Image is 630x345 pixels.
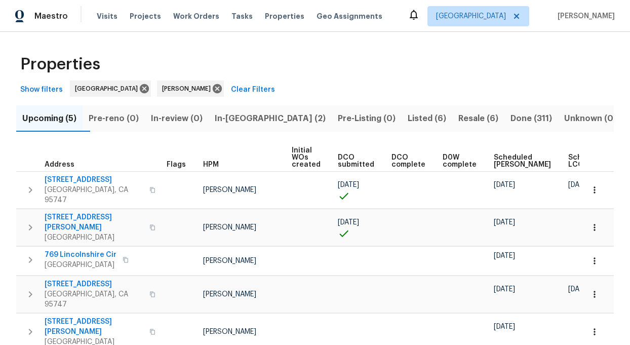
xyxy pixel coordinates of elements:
[494,219,515,226] span: [DATE]
[408,111,446,126] span: Listed (6)
[151,111,203,126] span: In-review (0)
[510,111,552,126] span: Done (311)
[436,11,506,21] span: [GEOGRAPHIC_DATA]
[45,233,143,243] span: [GEOGRAPHIC_DATA]
[75,84,142,94] span: [GEOGRAPHIC_DATA]
[97,11,117,21] span: Visits
[227,81,279,99] button: Clear Filters
[203,328,256,335] span: [PERSON_NAME]
[45,175,143,185] span: [STREET_ADDRESS]
[45,317,143,337] span: [STREET_ADDRESS][PERSON_NAME]
[203,186,256,194] span: [PERSON_NAME]
[568,181,589,188] span: [DATE]
[231,13,253,20] span: Tasks
[494,154,551,168] span: Scheduled [PERSON_NAME]
[265,11,304,21] span: Properties
[568,154,607,168] span: Scheduled LCO
[215,111,326,126] span: In-[GEOGRAPHIC_DATA] (2)
[203,224,256,231] span: [PERSON_NAME]
[45,212,143,233] span: [STREET_ADDRESS][PERSON_NAME]
[20,84,63,96] span: Show filters
[45,289,143,310] span: [GEOGRAPHIC_DATA], CA 95747
[494,181,515,188] span: [DATE]
[167,161,186,168] span: Flags
[157,81,224,97] div: [PERSON_NAME]
[554,11,615,21] span: [PERSON_NAME]
[443,154,477,168] span: D0W complete
[317,11,382,21] span: Geo Assignments
[203,257,256,264] span: [PERSON_NAME]
[338,111,396,126] span: Pre-Listing (0)
[16,81,67,99] button: Show filters
[45,161,74,168] span: Address
[45,185,143,205] span: [GEOGRAPHIC_DATA], CA 95747
[494,252,515,259] span: [DATE]
[173,11,219,21] span: Work Orders
[391,154,425,168] span: DCO complete
[70,81,151,97] div: [GEOGRAPHIC_DATA]
[130,11,161,21] span: Projects
[45,279,143,289] span: [STREET_ADDRESS]
[564,111,616,126] span: Unknown (0)
[494,286,515,293] span: [DATE]
[338,181,359,188] span: [DATE]
[568,286,589,293] span: [DATE]
[45,260,116,270] span: [GEOGRAPHIC_DATA]
[458,111,498,126] span: Resale (6)
[292,147,321,168] span: Initial WOs created
[231,84,275,96] span: Clear Filters
[338,154,374,168] span: DCO submitted
[22,111,76,126] span: Upcoming (5)
[203,291,256,298] span: [PERSON_NAME]
[162,84,215,94] span: [PERSON_NAME]
[45,250,116,260] span: 769 Lincolnshire Cir
[338,219,359,226] span: [DATE]
[20,59,100,69] span: Properties
[494,323,515,330] span: [DATE]
[34,11,68,21] span: Maestro
[203,161,219,168] span: HPM
[89,111,139,126] span: Pre-reno (0)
